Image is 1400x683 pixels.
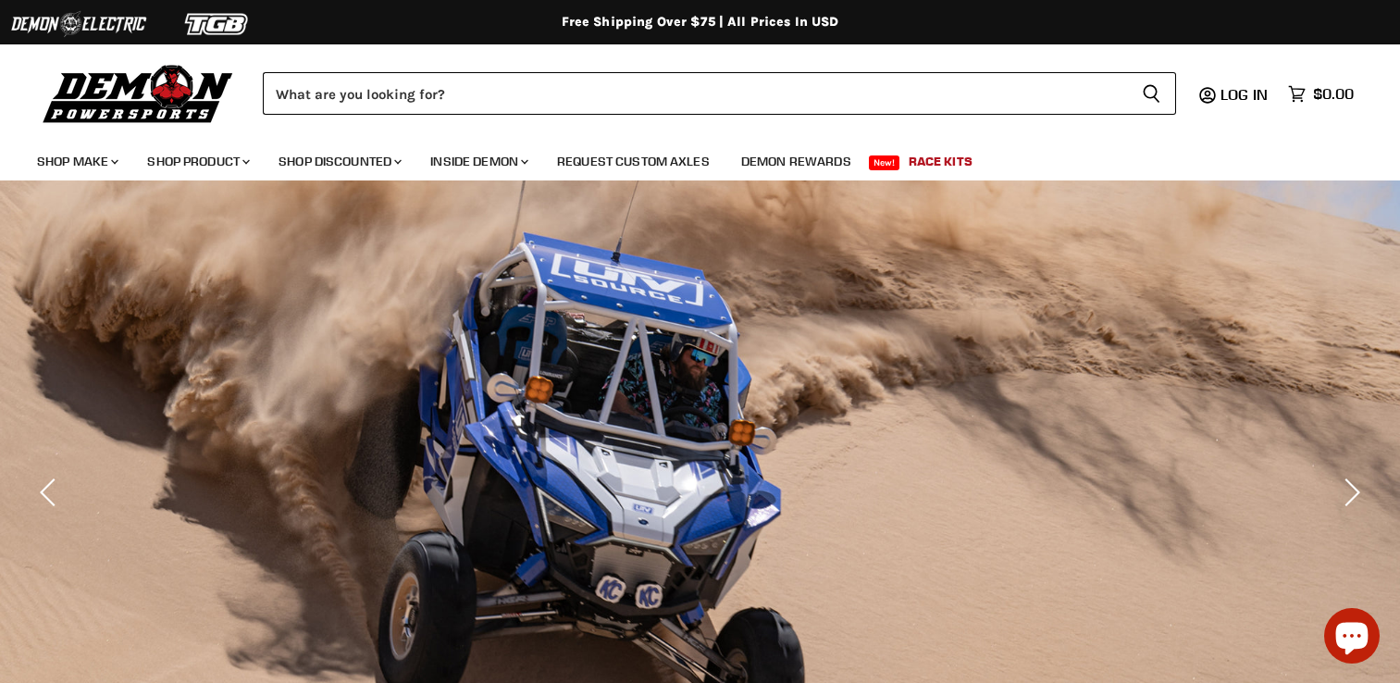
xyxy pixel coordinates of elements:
[263,72,1176,115] form: Product
[37,60,240,126] img: Demon Powersports
[133,143,261,180] a: Shop Product
[9,6,148,42] img: Demon Electric Logo 2
[1127,72,1176,115] button: Search
[1313,85,1354,103] span: $0.00
[416,143,539,180] a: Inside Demon
[265,143,413,180] a: Shop Discounted
[727,143,865,180] a: Demon Rewards
[23,135,1349,180] ul: Main menu
[1319,608,1385,668] inbox-online-store-chat: Shopify online store chat
[23,143,130,180] a: Shop Make
[1279,81,1363,107] a: $0.00
[263,72,1127,115] input: Search
[32,474,69,511] button: Previous
[1212,86,1279,103] a: Log in
[1331,474,1368,511] button: Next
[869,155,900,170] span: New!
[1220,85,1268,104] span: Log in
[148,6,287,42] img: TGB Logo 2
[543,143,724,180] a: Request Custom Axles
[895,143,986,180] a: Race Kits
